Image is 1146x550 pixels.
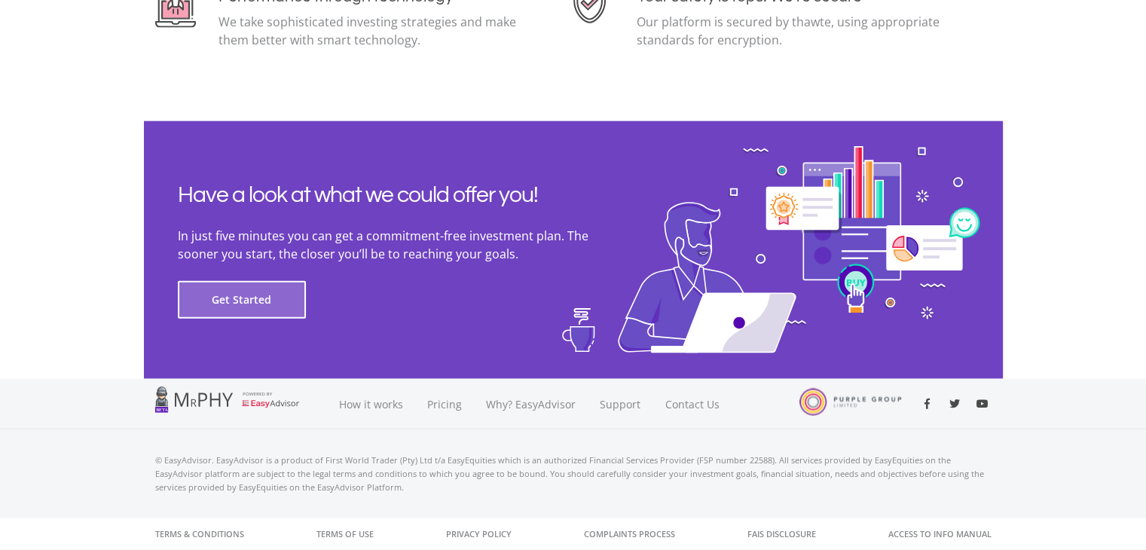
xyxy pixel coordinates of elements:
[637,13,943,49] p: Our platform is secured by thawte, using appropriate standards for encryption.
[178,182,630,209] h2: Have a look at what we could offer you!
[653,379,733,429] a: Contact Us
[415,379,474,429] a: Pricing
[155,454,992,494] p: © EasyAdvisor. EasyAdvisor is a product of First World Trader (Pty) Ltd t/a EasyEquities which is...
[446,518,512,550] a: Privacy Policy
[474,379,588,429] a: Why? EasyAdvisor
[178,227,630,263] p: In just five minutes you can get a commitment-free investment plan. The sooner you start, the clo...
[588,379,653,429] a: Support
[888,518,992,550] a: Access to Info Manual
[747,518,816,550] a: FAIS Disclosure
[155,518,244,550] a: Terms & Conditions
[584,518,675,550] a: Complaints Process
[178,281,306,319] button: Get Started
[219,13,525,49] p: We take sophisticated investing strategies and make them better with smart technology.
[316,518,374,550] a: Terms of Use
[327,379,415,429] a: How it works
